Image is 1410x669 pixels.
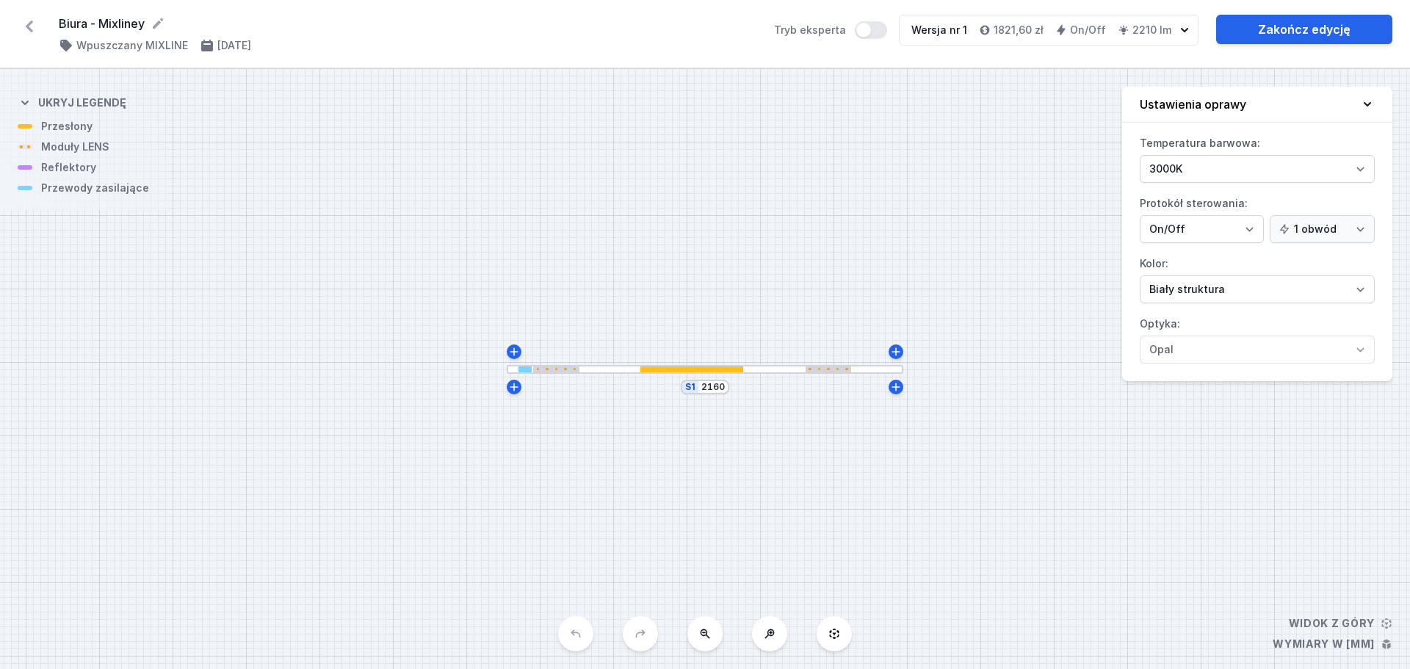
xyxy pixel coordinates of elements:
div: Wersja nr 1 [911,23,967,37]
label: Protokół sterowania: [1140,192,1375,243]
a: Zakończ edycję [1216,15,1392,44]
h4: 2210 lm [1132,23,1171,37]
h4: 1821,60 zł [994,23,1044,37]
label: Tryb eksperta [774,21,887,39]
select: Temperatura barwowa: [1140,155,1375,183]
select: Optyka: [1140,336,1375,364]
button: Wersja nr 11821,60 złOn/Off2210 lm [899,15,1198,46]
select: Kolor: [1140,275,1375,303]
select: Protokół sterowania: [1140,215,1264,243]
h4: Ukryj legendę [38,95,126,110]
h4: [DATE] [217,38,251,53]
label: Kolor: [1140,252,1375,303]
button: Tryb eksperta [855,21,887,39]
button: Edytuj nazwę projektu [151,16,165,31]
form: Biura - Mixliney [59,15,756,32]
h4: Wpuszczany MIXLINE [76,38,188,53]
select: Protokół sterowania: [1270,215,1375,243]
label: Temperatura barwowa: [1140,131,1375,183]
button: Ukryj legendę [18,84,126,119]
input: Wymiar [mm] [701,381,725,393]
h4: Ustawienia oprawy [1140,95,1246,113]
label: Optyka: [1140,312,1375,364]
button: Ustawienia oprawy [1122,87,1392,123]
h4: On/Off [1070,23,1106,37]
